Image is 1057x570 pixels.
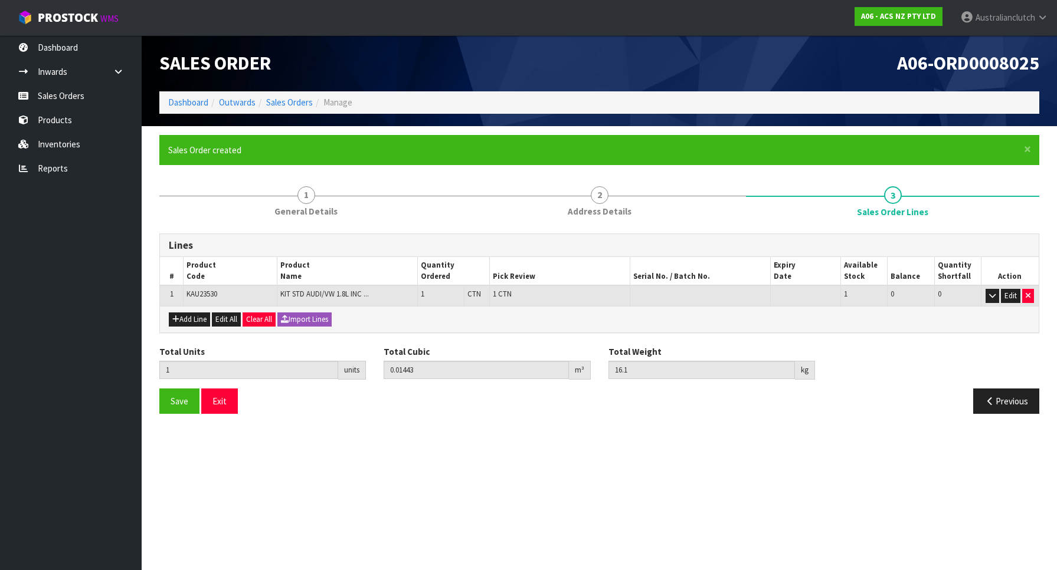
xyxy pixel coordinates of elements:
[338,361,366,380] div: units
[201,388,238,414] button: Exit
[568,205,631,218] span: Address Details
[973,388,1039,414] button: Previous
[277,257,417,285] th: Product Name
[884,186,902,204] span: 3
[280,289,369,299] span: KIT STD AUDI/VW 1.8L INC ...
[184,257,277,285] th: Product Code
[888,257,934,285] th: Balance
[844,289,847,299] span: 1
[569,361,591,380] div: m³
[384,361,568,379] input: Total Cubic
[608,345,662,358] label: Total Weight
[489,257,630,285] th: Pick Review
[1024,141,1031,157] span: ×
[277,312,332,327] button: Import Lines
[243,312,276,327] button: Clear All
[467,289,481,299] span: CTN
[18,10,32,25] img: cube-alt.png
[418,257,489,285] th: Quantity Ordered
[857,206,928,218] span: Sales Order Lines
[493,289,512,299] span: 1 CTN
[981,257,1039,285] th: Action
[384,345,430,358] label: Total Cubic
[934,257,981,285] th: Quantity Shortfall
[897,51,1039,75] span: A06-ORD0008025
[1001,289,1020,303] button: Edit
[38,10,98,25] span: ProStock
[212,312,241,327] button: Edit All
[159,388,199,414] button: Save
[591,186,608,204] span: 2
[159,361,338,379] input: Total Units
[219,97,256,108] a: Outwards
[976,12,1035,23] span: Australianclutch
[160,257,184,285] th: #
[100,13,119,24] small: WMS
[159,345,205,358] label: Total Units
[171,396,188,407] span: Save
[168,97,208,108] a: Dashboard
[861,11,936,21] strong: A06 - ACS NZ PTY LTD
[159,225,1039,423] span: Sales Order Lines
[274,205,338,218] span: General Details
[168,144,241,156] span: Sales Order created
[170,289,174,299] span: 1
[169,312,210,327] button: Add Line
[266,97,313,108] a: Sales Orders
[840,257,887,285] th: Available Stock
[159,51,271,75] span: Sales Order
[770,257,840,285] th: Expiry Date
[938,289,941,299] span: 0
[297,186,315,204] span: 1
[608,361,795,379] input: Total Weight
[421,289,424,299] span: 1
[891,289,894,299] span: 0
[169,240,1030,251] h3: Lines
[323,97,352,108] span: Manage
[186,289,217,299] span: KAU23530
[630,257,770,285] th: Serial No. / Batch No.
[795,361,815,380] div: kg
